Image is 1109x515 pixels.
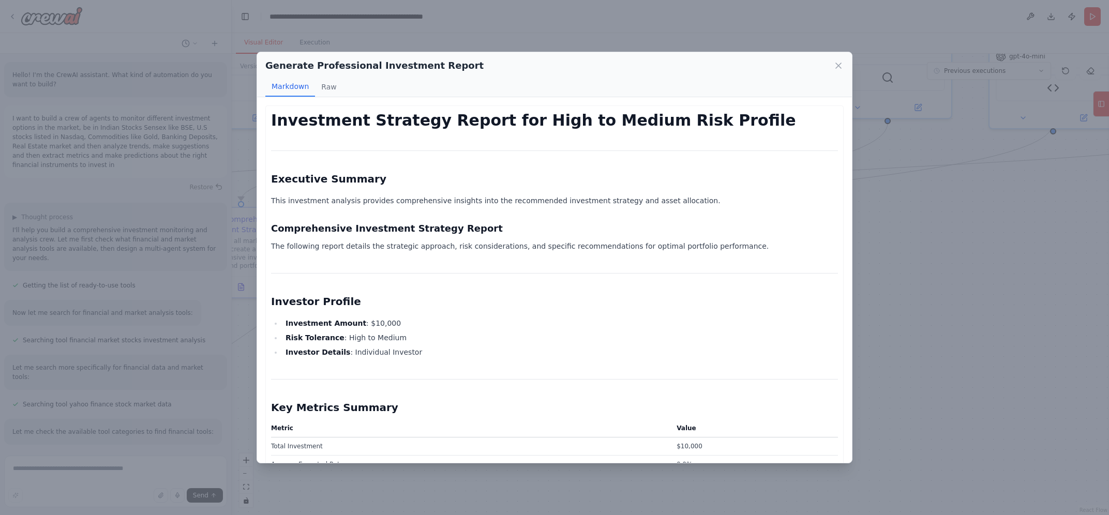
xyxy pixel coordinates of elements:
[271,423,670,437] th: Metric
[286,348,350,356] strong: Investor Details
[670,437,838,455] td: $10,000
[271,221,838,236] h3: Comprehensive Investment Strategy Report
[286,319,366,327] strong: Investment Amount
[670,455,838,473] td: 9.9%
[282,317,838,329] li: : $10,000
[265,77,315,97] button: Markdown
[670,423,838,437] th: Value
[271,294,838,309] h2: Investor Profile
[282,346,838,358] li: : Individual Investor
[282,331,838,344] li: : High to Medium
[271,172,838,186] h2: Executive Summary
[271,437,670,455] td: Total Investment
[315,77,342,97] button: Raw
[271,400,838,415] h2: Key Metrics Summary
[271,455,670,473] td: Average Expected Return
[271,194,838,207] p: This investment analysis provides comprehensive insights into the recommended investment strategy...
[271,111,838,130] h1: Investment Strategy Report for High to Medium Risk Profile
[271,240,838,252] p: The following report details the strategic approach, risk considerations, and specific recommenda...
[265,58,484,73] h2: Generate Professional Investment Report
[286,334,344,342] strong: Risk Tolerance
